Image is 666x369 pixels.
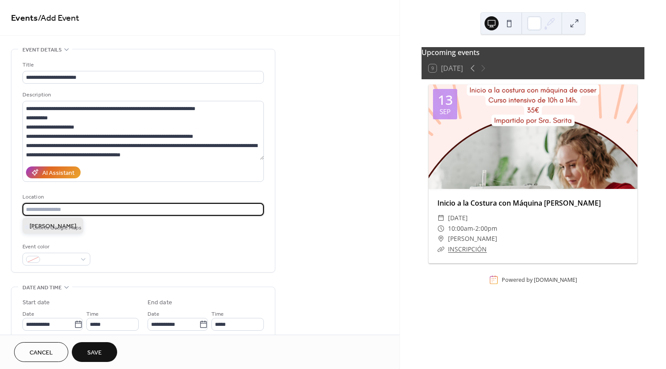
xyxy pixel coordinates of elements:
button: Cancel [14,342,68,362]
span: Date [148,310,159,319]
button: Save [72,342,117,362]
div: Description [22,90,262,100]
a: INSCRIPCIÓN [448,245,487,253]
a: Inicio a la Costura con Máquina [PERSON_NAME] [437,198,601,208]
div: ​ [437,244,444,255]
div: ​ [437,223,444,234]
a: [DOMAIN_NAME] [534,276,577,284]
span: Time [86,310,99,319]
span: [DATE] [448,213,468,223]
div: Location [22,192,262,202]
button: AI Assistant [26,166,81,178]
span: [PERSON_NAME] [448,233,497,244]
div: Sep [440,108,451,115]
div: Powered by [502,276,577,284]
span: Event details [22,45,62,55]
span: Time [211,310,224,319]
div: Upcoming events [422,47,644,58]
div: Event color [22,242,89,251]
span: Save [87,348,102,358]
span: Date and time [22,283,62,292]
span: Link to Google Maps [33,223,81,232]
a: Events [11,10,38,27]
div: Start date [22,298,50,307]
span: Cancel [30,348,53,358]
span: - [473,223,475,234]
span: 2:00pm [475,223,497,234]
span: / Add Event [38,10,79,27]
div: ​ [437,233,444,244]
div: AI Assistant [42,169,74,178]
div: ​ [437,213,444,223]
div: Title [22,60,262,70]
span: Date [22,310,34,319]
div: 13 [438,93,453,107]
span: 10:00am [448,223,473,234]
div: End date [148,298,172,307]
